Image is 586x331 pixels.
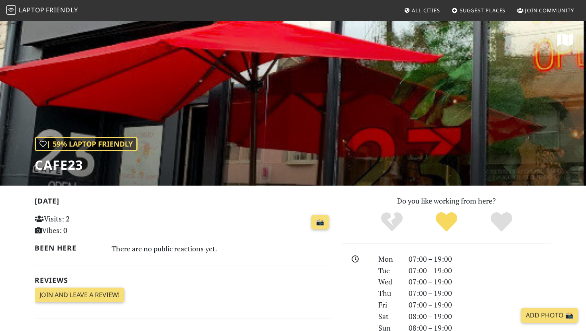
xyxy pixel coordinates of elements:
span: Laptop [19,6,45,14]
a: Add Photo 📸 [521,308,578,323]
img: LaptopFriendly [6,5,16,15]
p: Visits: 2 Vibes: 0 [35,213,128,236]
a: Join and leave a review! [35,288,124,303]
h2: Been here [35,244,102,252]
a: Suggest Places [448,3,509,18]
span: Suggest Places [460,7,506,14]
div: 07:00 – 19:00 [404,253,556,265]
div: Wed [374,276,404,288]
div: 08:00 – 19:00 [404,311,556,322]
div: Yes [419,211,474,233]
div: Tue [374,265,404,276]
a: LaptopFriendly LaptopFriendly [6,4,78,18]
span: All Cities [412,7,440,14]
h2: [DATE] [35,197,332,208]
div: Definitely! [474,211,529,233]
div: Fri [374,299,404,311]
div: Thu [374,288,404,299]
div: 07:00 – 19:00 [404,299,556,311]
div: No [364,211,419,233]
div: There are no public reactions yet. [112,242,332,255]
p: Do you like working from here? [342,195,551,207]
div: | 59% Laptop Friendly [35,137,138,151]
div: Mon [374,253,404,265]
a: Join Community [514,3,577,18]
span: Join Community [525,7,574,14]
div: 07:00 – 19:00 [404,265,556,276]
a: 📸 [311,215,329,230]
h1: Cafe23 [35,157,138,172]
div: 07:00 – 19:00 [404,276,556,288]
div: 07:00 – 19:00 [404,288,556,299]
h2: Reviews [35,276,332,284]
a: All Cities [401,3,443,18]
div: Sat [374,311,404,322]
span: Friendly [46,6,78,14]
